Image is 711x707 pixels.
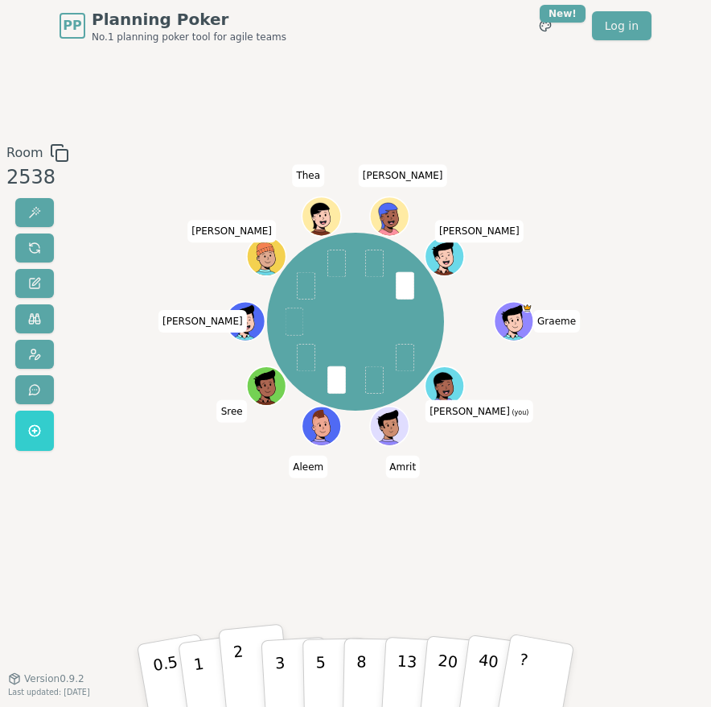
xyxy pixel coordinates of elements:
span: Version 0.9.2 [24,672,84,685]
button: Version0.9.2 [8,672,84,685]
span: Click to change your name [425,400,532,423]
button: Click to change your avatar [426,368,463,405]
button: Change avatar [15,340,54,369]
span: Click to change your name [435,220,524,242]
span: Click to change your name [292,164,324,187]
span: PP [63,16,81,35]
span: Graeme is the host [522,303,532,312]
span: (you) [510,409,529,416]
div: New! [540,5,586,23]
div: 2538 [6,163,69,192]
a: Log in [592,11,651,40]
a: PPPlanning PokerNo.1 planning poker tool for agile teams [60,8,286,43]
span: No.1 planning poker tool for agile teams [92,31,286,43]
span: Room [6,143,43,163]
span: Planning Poker [92,8,286,31]
span: Click to change your name [533,310,580,333]
span: Click to change your name [217,400,247,423]
span: Click to change your name [187,220,276,242]
span: Click to change your name [385,456,420,478]
span: Click to change your name [289,456,327,478]
button: Send feedback [15,375,54,404]
button: Watch only [15,304,54,333]
span: Click to change your name [158,310,247,333]
button: Reveal votes [15,198,54,227]
button: New! [531,11,560,40]
button: Get a named room [15,411,54,451]
span: Click to change your name [359,164,447,187]
span: Last updated: [DATE] [8,688,90,697]
button: Change name [15,269,54,298]
button: Reset votes [15,234,54,263]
